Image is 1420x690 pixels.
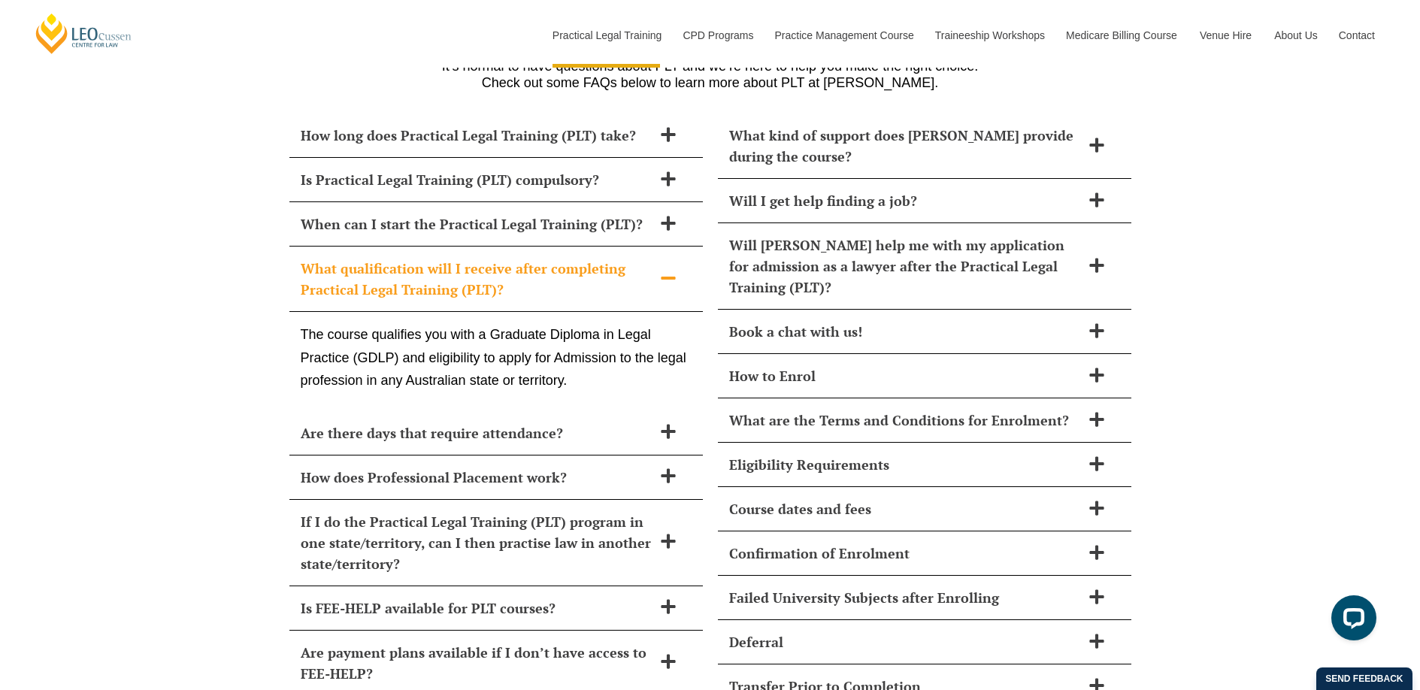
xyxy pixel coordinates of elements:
span: What are the Terms and Conditions for Enrolment? [729,410,1081,431]
a: Practice Management Course [764,3,924,68]
a: Contact [1328,3,1386,68]
iframe: LiveChat chat widget [1319,589,1382,652]
p: It’s normal to have questions about PLT and we’re here to help you make the right choice. Check o... [282,58,1139,91]
span: Are there days that require attendance? [301,422,652,443]
span: Confirmation of Enrolment [729,543,1081,564]
a: Medicare Billing Course [1055,3,1188,68]
a: Practical Legal Training [541,3,672,68]
p: The course qualifies you with a Graduate Diploma in Legal Practice (GDLP) and eligibility to appl... [301,323,692,392]
a: Traineeship Workshops [924,3,1055,68]
span: If I do the Practical Legal Training (PLT) program in one state/territory, can I then practise la... [301,511,652,574]
a: Venue Hire [1188,3,1263,68]
span: Are payment plans available if I don’t have access to FEE-HELP? [301,642,652,684]
span: How does Professional Placement work? [301,467,652,488]
span: Will [PERSON_NAME] help me with my application for admission as a lawyer after the Practical Lega... [729,235,1081,298]
span: Will I get help finding a job? [729,190,1081,211]
span: How long does Practical Legal Training (PLT) take? [301,125,652,146]
span: Deferral [729,631,1081,652]
span: Eligibility Requirements [729,454,1081,475]
span: Is Practical Legal Training (PLT) compulsory? [301,169,652,190]
span: Is FEE-HELP available for PLT courses? [301,598,652,619]
a: [PERSON_NAME] Centre for Law [34,12,134,55]
a: CPD Programs [671,3,763,68]
span: Failed University Subjects after Enrolling [729,587,1081,608]
span: How to Enrol [729,365,1081,386]
span: Book a chat with us! [729,321,1081,342]
span: Course dates and fees [729,498,1081,519]
span: When can I start the Practical Legal Training (PLT)? [301,213,652,235]
span: What kind of support does [PERSON_NAME] provide during the course? [729,125,1081,167]
a: About Us [1263,3,1328,68]
span: What qualification will I receive after completing Practical Legal Training (PLT)? [301,258,652,300]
